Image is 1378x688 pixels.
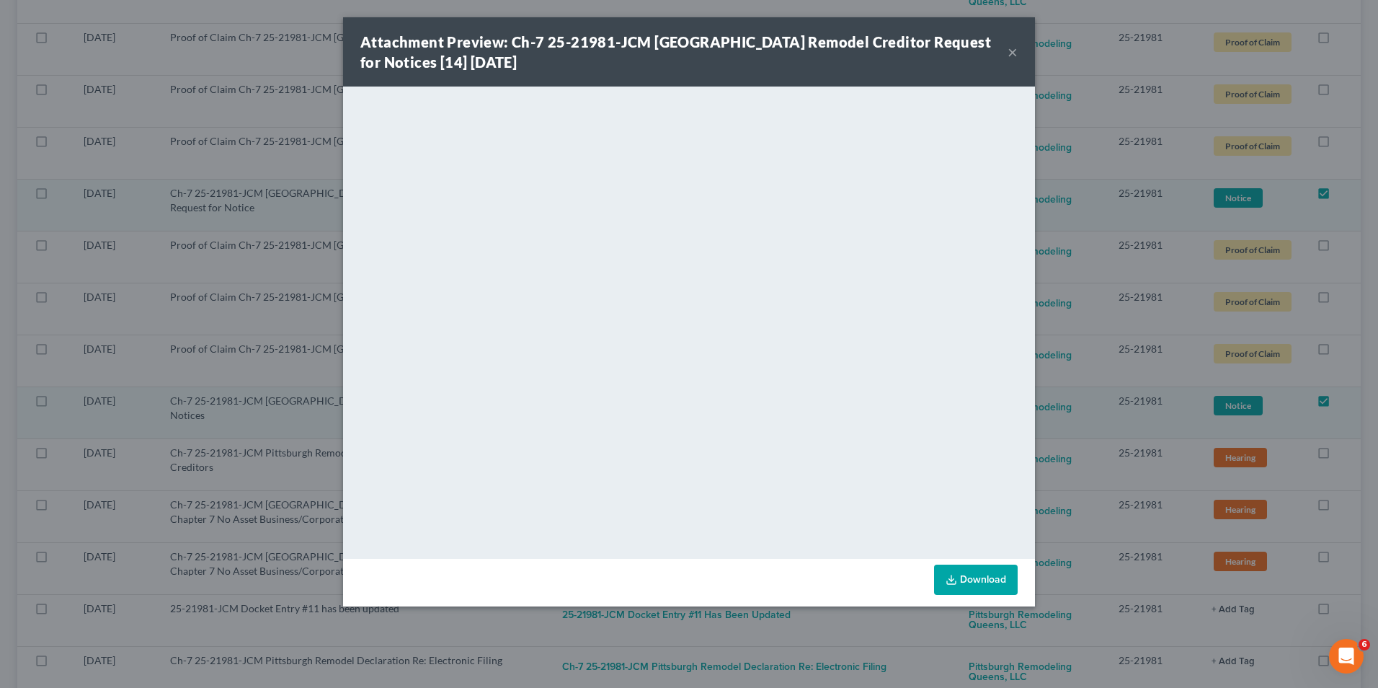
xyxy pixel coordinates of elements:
strong: Attachment Preview: Ch-7 25-21981-JCM [GEOGRAPHIC_DATA] Remodel Creditor Request for Notices [14]... [360,33,991,71]
iframe: <object ng-attr-data='[URL][DOMAIN_NAME]' type='application/pdf' width='100%' height='650px'></ob... [343,87,1035,555]
button: × [1008,43,1018,61]
iframe: Intercom live chat [1329,639,1364,674]
a: Download [934,565,1018,595]
span: 6 [1359,639,1370,650]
